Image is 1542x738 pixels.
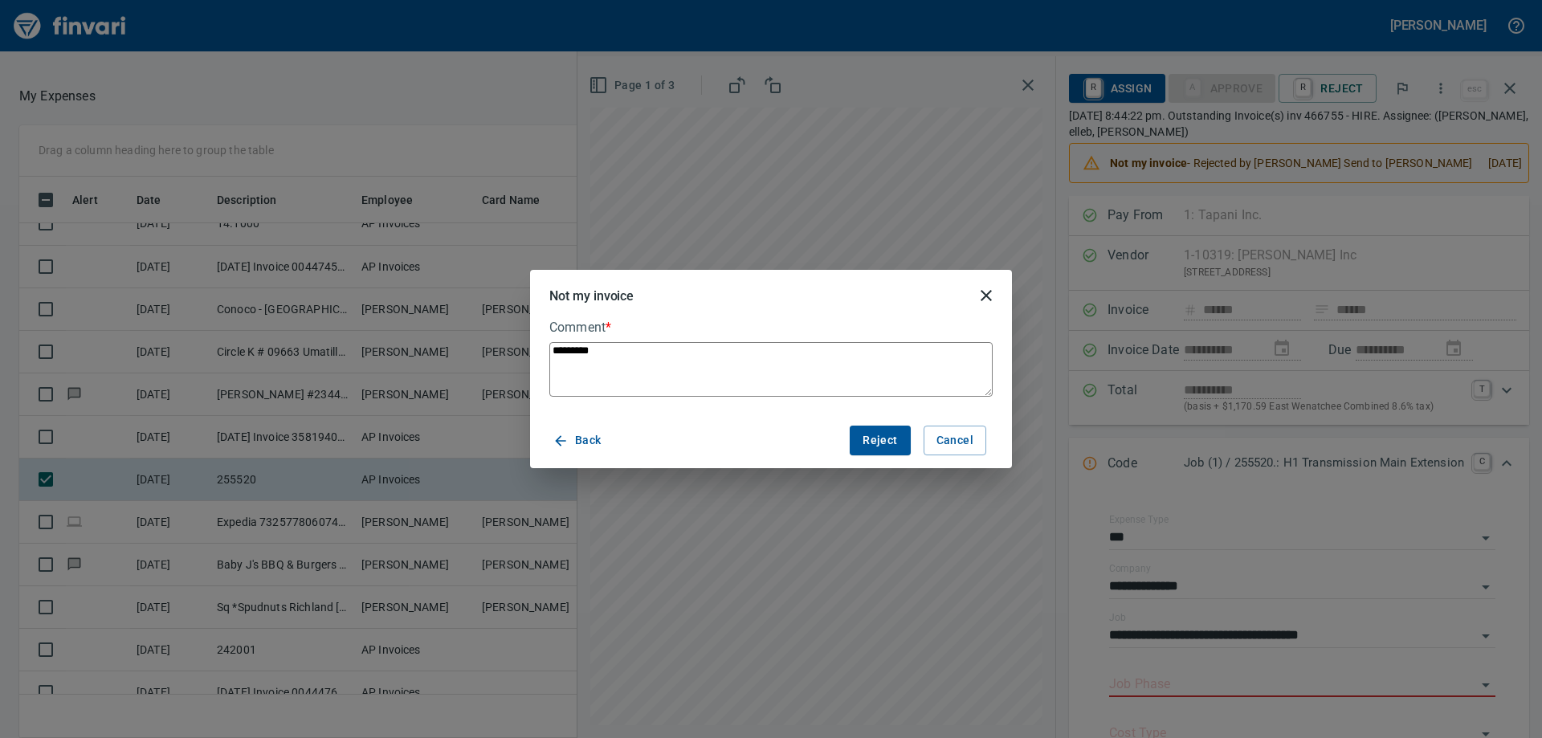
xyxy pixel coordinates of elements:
button: Back [549,426,608,455]
h5: Not my invoice [549,287,634,304]
button: Cancel [924,426,986,455]
button: close [967,276,1006,315]
button: Reject [850,426,910,455]
label: Comment [549,321,993,334]
span: Reject [863,430,897,451]
span: Back [556,430,602,451]
span: Cancel [936,430,973,451]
